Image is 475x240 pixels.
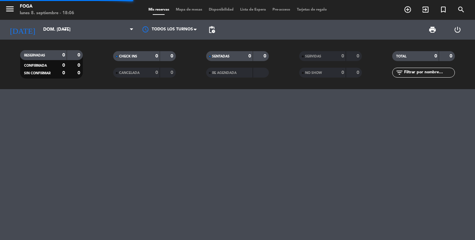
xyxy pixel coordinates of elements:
strong: 0 [341,70,344,75]
i: search [457,6,465,14]
span: Mis reservas [145,8,173,12]
i: filter_list [396,69,403,77]
span: SENTADAS [212,55,230,58]
strong: 0 [434,54,437,58]
span: Disponibilidad [206,8,237,12]
strong: 0 [264,54,268,58]
span: Tarjetas de regalo [294,8,330,12]
button: menu [5,4,15,16]
i: arrow_drop_down [61,26,69,34]
span: CONFIRMADA [24,64,47,67]
i: menu [5,4,15,14]
div: lunes 8. septiembre - 18:06 [20,10,74,17]
span: pending_actions [208,26,216,34]
i: power_settings_new [454,26,461,34]
span: TOTAL [396,55,406,58]
strong: 0 [357,70,361,75]
span: RESERVADAS [24,54,45,57]
div: LOG OUT [445,20,470,40]
span: Lista de Espera [237,8,269,12]
span: NO SHOW [305,71,322,75]
div: FOGA [20,3,74,10]
strong: 0 [248,54,251,58]
strong: 0 [155,70,158,75]
span: RE AGENDADA [212,71,237,75]
strong: 0 [78,71,81,75]
strong: 0 [78,53,81,57]
span: SIN CONFIRMAR [24,72,50,75]
strong: 0 [341,54,344,58]
span: CHECK INS [119,55,137,58]
strong: 0 [171,70,174,75]
strong: 0 [171,54,174,58]
i: add_circle_outline [404,6,412,14]
span: Mapa de mesas [173,8,206,12]
span: Pre-acceso [269,8,294,12]
strong: 0 [62,71,65,75]
strong: 0 [357,54,361,58]
span: print [428,26,436,34]
span: CANCELADA [119,71,140,75]
i: [DATE] [5,22,40,37]
strong: 0 [62,53,65,57]
input: Filtrar por nombre... [403,69,455,76]
strong: 0 [78,63,81,68]
i: turned_in_not [439,6,447,14]
span: SERVIDAS [305,55,321,58]
strong: 0 [155,54,158,58]
strong: 0 [450,54,454,58]
strong: 0 [62,63,65,68]
i: exit_to_app [422,6,429,14]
